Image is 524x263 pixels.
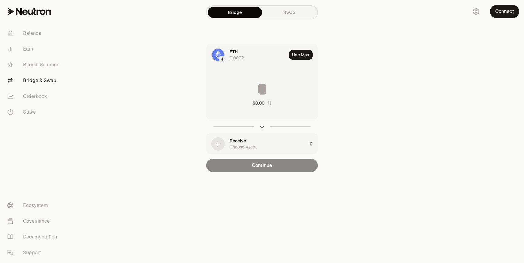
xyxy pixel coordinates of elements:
a: Earn [2,41,65,57]
button: Use Max [289,50,313,60]
div: $0.00 [253,100,264,106]
a: Swap [262,7,316,18]
div: Receive [230,138,246,144]
div: 0 [310,134,317,154]
div: ETH LogoEthereum LogoEthereum LogoETH0.0002 [207,45,287,65]
img: Ethereum Logo [220,57,225,62]
a: Ecosystem [2,198,65,213]
div: ReceiveChoose Asset [207,134,307,154]
button: $0.00 [253,100,272,106]
a: Bridge [208,7,262,18]
span: ETH [230,49,238,55]
img: ETH Logo [212,49,224,61]
a: Support [2,245,65,261]
button: Connect [490,5,519,18]
a: Stake [2,104,65,120]
a: Orderbook [2,88,65,104]
a: Governance [2,213,65,229]
div: 0.0002 [230,55,244,61]
button: ReceiveChoose Asset0 [207,134,317,154]
a: Bridge & Swap [2,73,65,88]
a: Documentation [2,229,65,245]
div: Choose Asset [230,144,257,150]
a: Balance [2,25,65,41]
a: Bitcoin Summer [2,57,65,73]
